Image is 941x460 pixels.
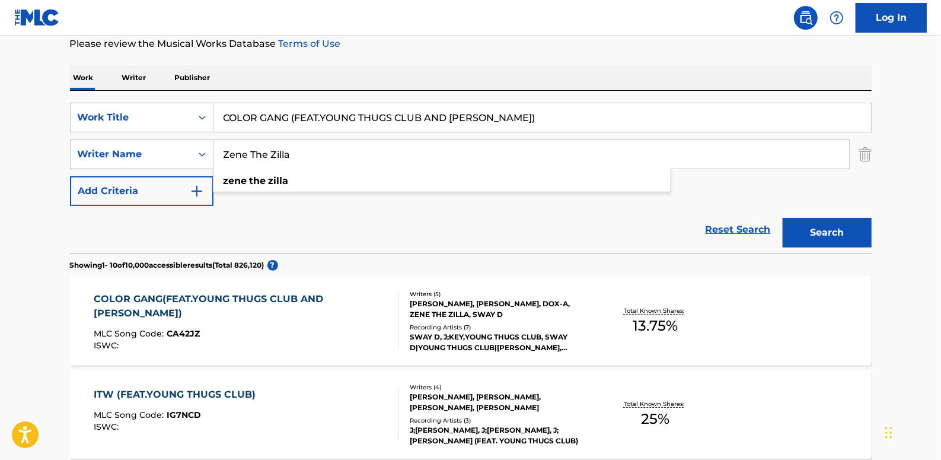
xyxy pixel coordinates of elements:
[70,176,213,206] button: Add Criteria
[269,175,289,186] strong: zilla
[882,403,941,460] iframe: Chat Widget
[94,421,122,432] span: ISWC :
[410,332,589,353] div: SWAY D, J;KEY,YOUNG THUGS CLUB, SWAY D|YOUNG THUGS CLUB|[PERSON_NAME], [PERSON_NAME](J;KEY), SWAY D
[70,277,872,366] a: COLOR GANG(FEAT.YOUNG THUGS CLUB AND [PERSON_NAME])MLC Song Code:CA42JZISWC:Writers (5)[PERSON_NA...
[794,6,818,30] a: Public Search
[250,175,266,186] strong: the
[78,110,184,125] div: Work Title
[859,139,872,169] img: Delete Criterion
[825,6,849,30] div: Help
[856,3,927,33] a: Log In
[799,11,813,25] img: search
[410,383,589,392] div: Writers ( 4 )
[94,328,167,339] span: MLC Song Code :
[885,415,892,451] div: Drag
[276,38,341,49] a: Terms of Use
[70,260,264,271] p: Showing 1 - 10 of 10,000 accessible results (Total 826,120 )
[171,65,214,90] p: Publisher
[700,217,777,243] a: Reset Search
[410,425,589,446] div: J;[PERSON_NAME], J;[PERSON_NAME], J;[PERSON_NAME] (FEAT. YOUNG THUGS CLUB)
[94,388,261,402] div: ITW (FEAT.YOUNG THUGS CLUB)
[94,410,167,420] span: MLC Song Code :
[190,184,204,198] img: 9d2ae6d4665cec9f34b9.svg
[119,65,150,90] p: Writer
[94,292,388,321] div: COLOR GANG(FEAT.YOUNG THUGS CLUB AND [PERSON_NAME])
[94,340,122,351] span: ISWC :
[633,315,678,337] span: 13.75 %
[78,147,184,161] div: Writer Name
[410,323,589,332] div: Recording Artists ( 7 )
[70,103,872,253] form: Search Form
[410,299,589,320] div: [PERSON_NAME], [PERSON_NAME], DOX-A, ZENE THE ZILLA, SWAY D
[167,328,200,339] span: CA42JZ
[167,410,201,420] span: IG7NCD
[624,306,687,315] p: Total Known Shares:
[410,416,589,425] div: Recording Artists ( 3 )
[70,370,872,459] a: ITW (FEAT.YOUNG THUGS CLUB)MLC Song Code:IG7NCDISWC:Writers (4)[PERSON_NAME], [PERSON_NAME], [PER...
[410,392,589,413] div: [PERSON_NAME], [PERSON_NAME], [PERSON_NAME], [PERSON_NAME]
[830,11,844,25] img: help
[783,218,872,248] button: Search
[410,290,589,299] div: Writers ( 5 )
[267,260,278,271] span: ?
[624,399,687,408] p: Total Known Shares:
[641,408,669,430] span: 25 %
[70,37,872,51] p: Please review the Musical Works Database
[70,65,97,90] p: Work
[14,9,60,26] img: MLC Logo
[224,175,247,186] strong: zene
